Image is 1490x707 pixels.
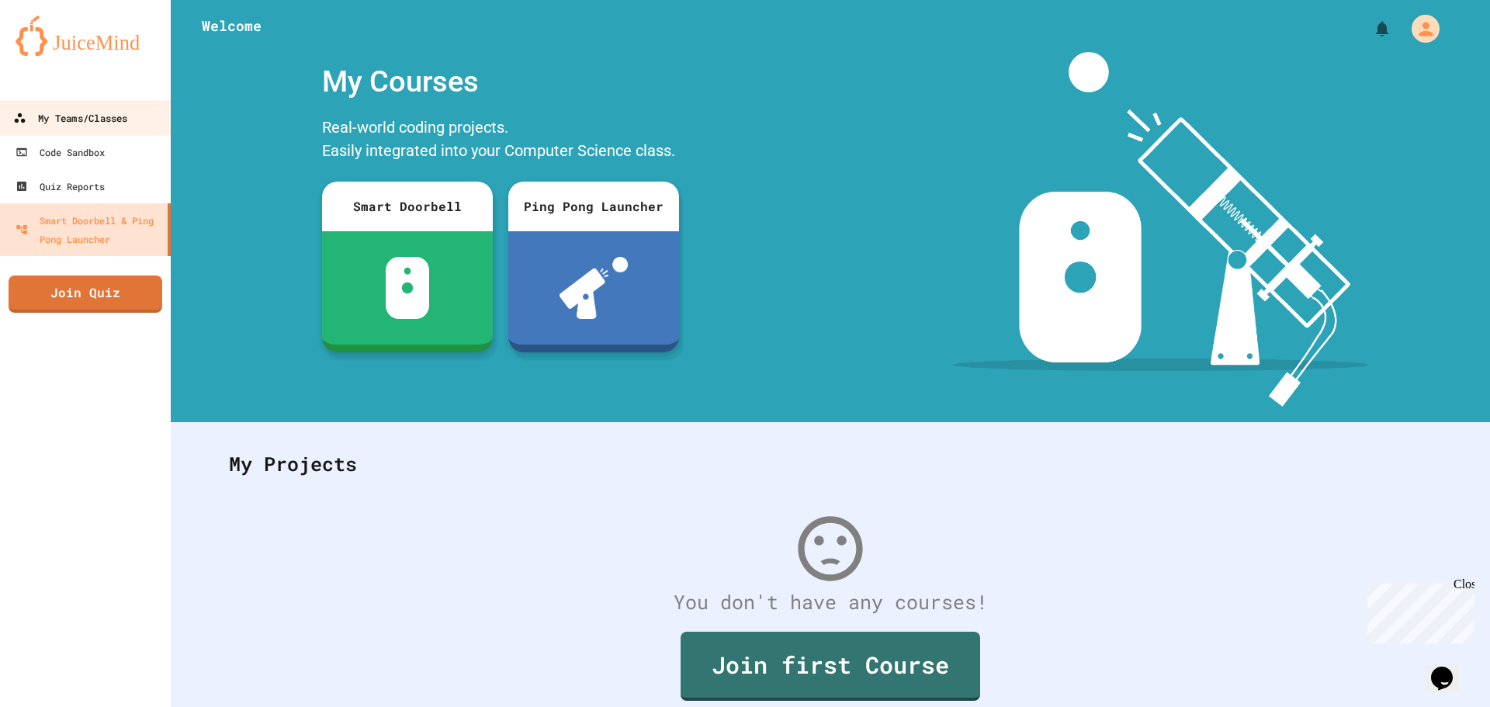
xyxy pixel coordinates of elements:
[560,257,629,319] img: ppl-with-ball.png
[16,16,155,56] img: logo-orange.svg
[13,109,127,128] div: My Teams/Classes
[952,52,1368,407] img: banner-image-my-projects.png
[681,632,980,701] a: Join first Course
[213,434,1447,494] div: My Projects
[508,182,679,231] div: Ping Pong Launcher
[16,143,105,161] div: Code Sandbox
[322,182,493,231] div: Smart Doorbell
[9,276,162,313] a: Join Quiz
[16,211,161,248] div: Smart Doorbell & Ping Pong Launcher
[1344,16,1395,42] div: My Notifications
[213,587,1447,617] div: You don't have any courses!
[1425,645,1474,691] iframe: chat widget
[314,52,687,112] div: My Courses
[6,6,107,99] div: Chat with us now!Close
[314,112,687,170] div: Real-world coding projects. Easily integrated into your Computer Science class.
[16,177,105,196] div: Quiz Reports
[1395,11,1443,47] div: My Account
[386,257,430,319] img: sdb-white.svg
[1361,577,1474,643] iframe: chat widget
